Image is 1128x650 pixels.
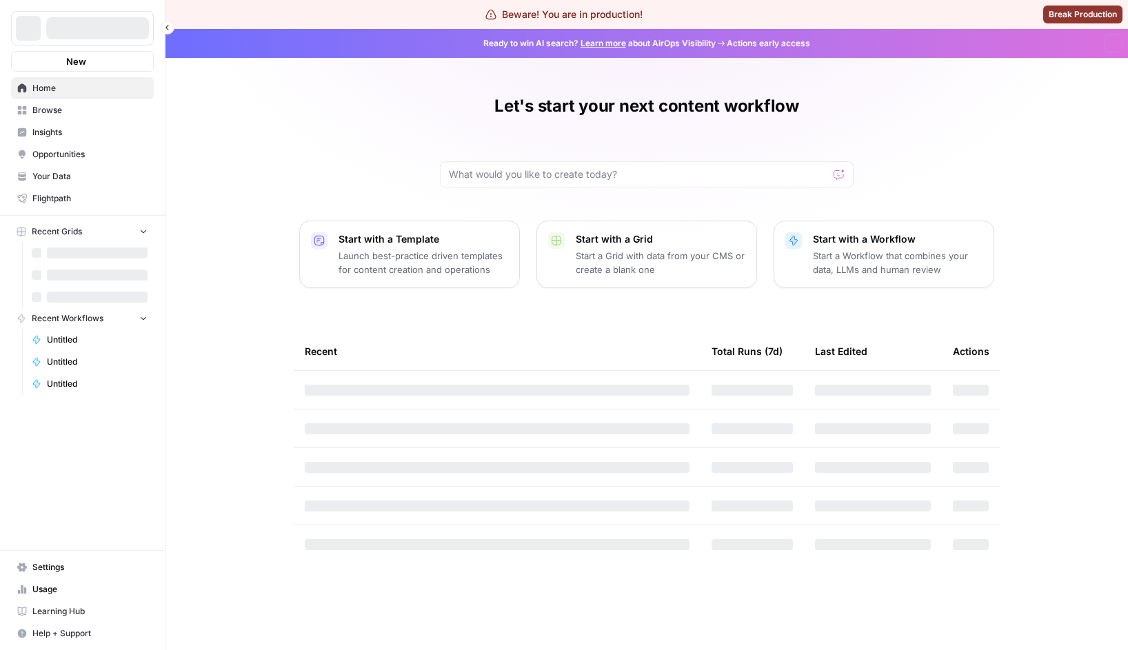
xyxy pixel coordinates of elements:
[581,38,626,48] a: Learn more
[32,225,82,238] span: Recent Grids
[11,556,154,578] a: Settings
[11,622,154,644] button: Help + Support
[11,165,154,187] a: Your Data
[11,578,154,600] a: Usage
[47,334,148,346] span: Untitled
[26,373,154,395] a: Untitled
[26,329,154,351] a: Untitled
[11,143,154,165] a: Opportunities
[32,561,148,573] span: Settings
[813,232,983,246] p: Start with a Workflow
[1043,6,1122,23] button: Break Production
[774,221,994,288] button: Start with a WorkflowStart a Workflow that combines your data, LLMs and human review
[299,221,520,288] button: Start with a TemplateLaunch best-practice driven templates for content creation and operations
[576,232,745,246] p: Start with a Grid
[32,192,148,205] span: Flightpath
[11,187,154,210] a: Flightpath
[32,605,148,618] span: Learning Hub
[47,378,148,390] span: Untitled
[339,249,508,276] p: Launch best-practice driven templates for content creation and operations
[813,249,983,276] p: Start a Workflow that combines your data, LLMs and human review
[47,356,148,368] span: Untitled
[536,221,757,288] button: Start with a GridStart a Grid with data from your CMS or create a blank one
[32,126,148,139] span: Insights
[339,232,508,246] p: Start with a Template
[953,332,989,370] div: Actions
[449,167,828,181] input: What would you like to create today?
[494,95,799,117] h1: Let's start your next content workflow
[483,37,716,50] span: Ready to win AI search? about AirOps Visibility
[26,351,154,373] a: Untitled
[66,54,86,68] span: New
[727,37,810,50] span: Actions early access
[32,170,148,183] span: Your Data
[305,332,689,370] div: Recent
[32,312,103,325] span: Recent Workflows
[32,104,148,116] span: Browse
[11,77,154,99] a: Home
[815,332,867,370] div: Last Edited
[11,121,154,143] a: Insights
[32,583,148,596] span: Usage
[32,148,148,161] span: Opportunities
[1049,8,1117,21] span: Break Production
[32,627,148,640] span: Help + Support
[11,99,154,121] a: Browse
[32,82,148,94] span: Home
[712,332,783,370] div: Total Runs (7d)
[576,249,745,276] p: Start a Grid with data from your CMS or create a blank one
[11,308,154,329] button: Recent Workflows
[11,600,154,622] a: Learning Hub
[485,8,643,21] div: Beware! You are in production!
[11,51,154,72] button: New
[11,221,154,242] button: Recent Grids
